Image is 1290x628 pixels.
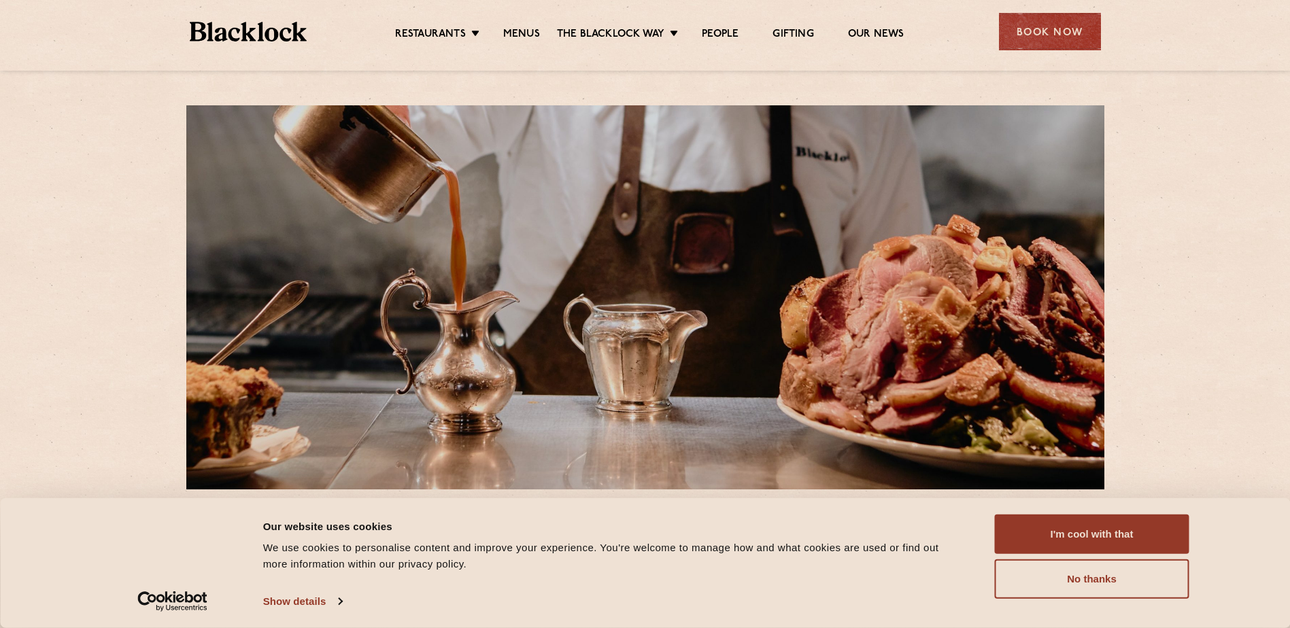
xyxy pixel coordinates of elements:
[773,28,813,43] a: Gifting
[395,28,466,43] a: Restaurants
[702,28,739,43] a: People
[113,591,232,612] a: Usercentrics Cookiebot - opens in a new window
[503,28,540,43] a: Menus
[995,514,1189,554] button: I'm cool with that
[995,559,1189,599] button: No thanks
[263,518,964,534] div: Our website uses cookies
[848,28,904,43] a: Our News
[263,540,964,572] div: We use cookies to personalise content and improve your experience. You're welcome to manage how a...
[190,22,307,41] img: BL_Textured_Logo-footer-cropped.svg
[999,13,1101,50] div: Book Now
[263,591,342,612] a: Show details
[557,28,664,43] a: The Blacklock Way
